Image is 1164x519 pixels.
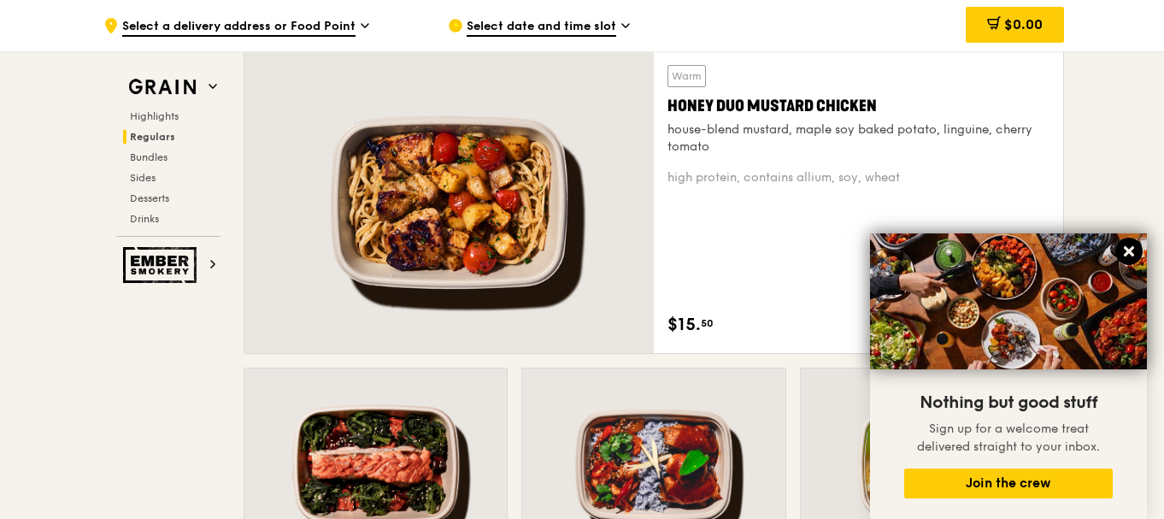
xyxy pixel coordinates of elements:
[123,72,202,103] img: Grain web logo
[667,312,701,338] span: $15.
[467,18,616,37] span: Select date and time slot
[667,94,1049,118] div: Honey Duo Mustard Chicken
[904,469,1113,498] button: Join the crew
[667,65,706,87] div: Warm
[917,422,1100,454] span: Sign up for a welcome treat delivered straight to your inbox.
[130,172,156,184] span: Sides
[701,316,714,330] span: 50
[1004,16,1043,32] span: $0.00
[667,121,1049,156] div: house-blend mustard, maple soy baked potato, linguine, cherry tomato
[122,18,356,37] span: Select a delivery address or Food Point
[667,169,1049,186] div: high protein, contains allium, soy, wheat
[130,151,168,163] span: Bundles
[920,392,1097,413] span: Nothing but good stuff
[870,233,1147,369] img: DSC07876-Edit02-Large.jpeg
[130,213,159,225] span: Drinks
[130,131,175,143] span: Regulars
[1115,238,1143,265] button: Close
[123,247,202,283] img: Ember Smokery web logo
[130,110,179,122] span: Highlights
[130,192,169,204] span: Desserts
